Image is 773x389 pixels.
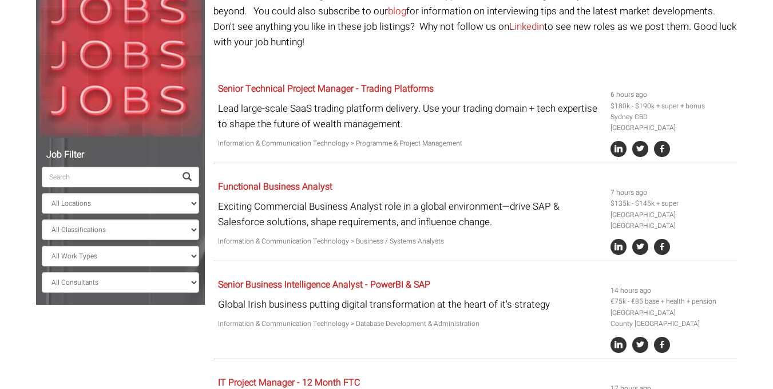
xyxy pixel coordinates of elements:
[611,296,733,307] li: €75k - €85 base + health + pension
[218,278,430,292] a: Senior Business Intelligence Analyst - PowerBI & SAP
[42,167,176,187] input: Search
[611,210,733,231] li: [GEOGRAPHIC_DATA] [GEOGRAPHIC_DATA]
[611,308,733,329] li: [GEOGRAPHIC_DATA] County [GEOGRAPHIC_DATA]
[42,150,199,160] h5: Job Filter
[218,101,602,132] p: Lead large-scale SaaS trading platform delivery. Use your trading domain + tech expertise to shap...
[218,297,602,312] p: Global Irish business putting digital transformation at the heart of it's strategy
[611,198,733,209] li: $135k - $145k + super
[509,19,544,34] a: Linkedin
[611,187,733,198] li: 7 hours ago
[218,180,332,194] a: Functional Business Analyst
[611,285,733,296] li: 14 hours ago
[218,138,602,149] p: Information & Communication Technology > Programme & Project Management
[611,101,733,112] li: $180k - $190k + super + bonus
[388,4,406,18] a: blog
[611,89,733,100] li: 6 hours ago
[611,112,733,133] li: Sydney CBD [GEOGRAPHIC_DATA]
[218,319,602,329] p: Information & Communication Technology > Database Development & Administration
[218,82,434,96] a: Senior Technical Project Manager - Trading Platforms
[218,236,602,247] p: Information & Communication Technology > Business / Systems Analysts
[218,199,602,230] p: Exciting Commercial Business Analyst role in a global environment—drive SAP & Salesforce solution...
